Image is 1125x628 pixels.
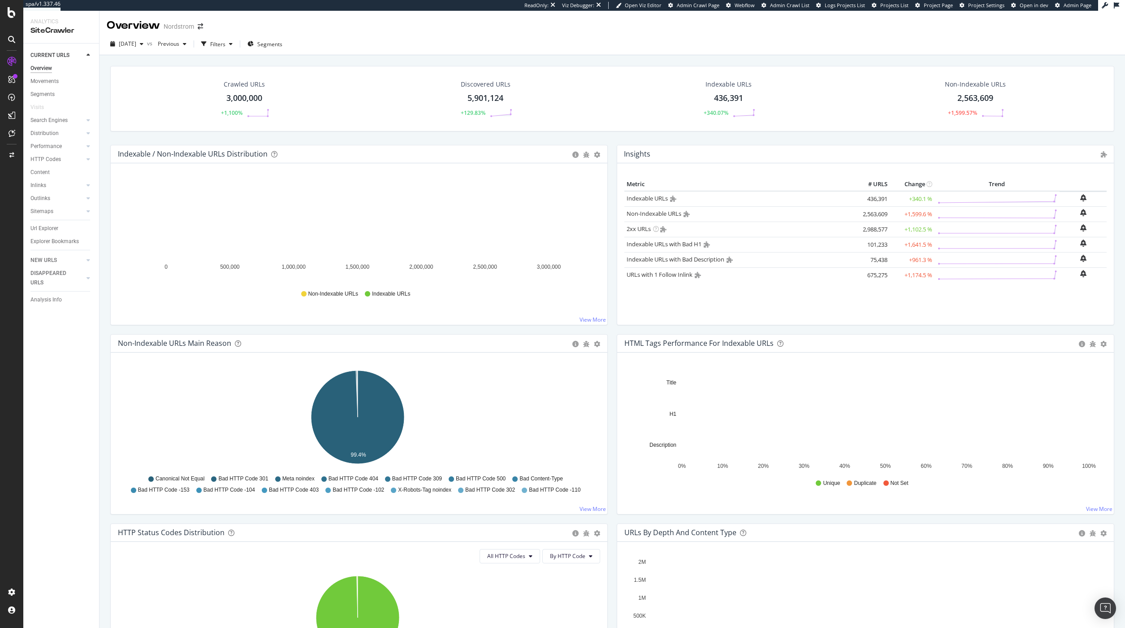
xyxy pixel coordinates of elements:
[890,267,935,283] td: +1,174.5 %
[30,295,62,305] div: Analysis Info
[30,51,69,60] div: CURRENT URLS
[220,264,240,270] text: 500,000
[624,339,774,348] div: HTML Tags Performance for Indexable URLs
[668,2,719,9] a: Admin Crawl Page
[30,142,62,151] div: Performance
[624,148,650,160] h4: Insights
[30,194,84,203] a: Outlinks
[30,269,76,288] div: DISAPPEARED URLS
[210,40,225,48] div: Filters
[638,559,646,565] text: 2M
[519,475,563,483] span: Bad Content-Type
[473,264,497,270] text: 2,500,000
[164,264,168,270] text: 0
[762,2,809,9] a: Admin Crawl List
[30,64,52,73] div: Overview
[30,26,92,36] div: SiteCrawler
[1011,2,1048,9] a: Open in dev
[1080,209,1086,216] div: bell-plus
[714,92,743,104] div: 436,391
[30,90,93,99] a: Segments
[30,256,57,265] div: NEW URLS
[627,255,724,263] a: Indexable URLs with Bad Description
[346,264,370,270] text: 1,500,000
[880,463,891,469] text: 50%
[281,264,306,270] text: 1,000,000
[727,257,733,263] i: Admin
[1080,194,1086,201] div: bell-plus
[118,149,268,158] div: Indexable / Non-Indexable URLs Distribution
[562,2,594,9] div: Viz Debugger:
[890,237,935,252] td: +1,641.5 %
[30,181,84,190] a: Inlinks
[854,267,890,283] td: 675,275
[456,475,506,483] span: Bad HTTP Code 500
[529,486,580,494] span: Bad HTTP Code -110
[583,152,589,158] div: bug
[624,178,854,191] th: Metric
[30,168,50,177] div: Content
[465,486,515,494] span: Bad HTTP Code 302
[705,80,752,89] div: Indexable URLs
[627,209,681,218] a: Non-Indexable URLs
[627,240,701,248] a: Indexable URLs with Bad H1
[704,109,728,117] div: +340.07%
[467,92,503,104] div: 5,901,124
[154,37,190,51] button: Previous
[823,480,840,487] span: Unique
[487,552,525,560] span: All HTTP Codes
[1100,341,1107,347] div: gear
[198,23,203,30] div: arrow-right-arrow-left
[957,92,993,104] div: 2,563,609
[118,178,597,282] svg: A chart.
[684,211,690,217] i: Admin
[1095,597,1116,619] div: Open Intercom Messenger
[872,2,909,9] a: Projects List
[854,206,890,222] td: 2,563,609
[960,2,1004,9] a: Project Settings
[226,92,262,104] div: 3,000,000
[735,2,755,9] span: Webflow
[935,178,1060,191] th: Trend
[670,411,677,417] text: H1
[550,552,585,560] span: By HTTP Code
[269,486,319,494] span: Bad HTTP Code 403
[572,152,579,158] div: circle-info
[704,241,710,248] i: Admin
[30,103,44,112] div: Visits
[799,463,809,469] text: 30%
[890,191,935,207] td: +340.1 %
[924,2,953,9] span: Project Page
[30,116,68,125] div: Search Engines
[409,264,433,270] text: 2,000,000
[461,109,485,117] div: +129.83%
[221,109,242,117] div: +1,100%
[670,196,676,202] i: Admin
[638,595,646,601] text: 1M
[666,379,677,386] text: Title
[1100,530,1107,536] div: gear
[1086,505,1112,513] a: View More
[30,256,84,265] a: NEW URLS
[30,237,93,246] a: Explorer Bookmarks
[351,452,366,458] text: 99.4%
[677,2,719,9] span: Admin Crawl Page
[118,367,597,471] svg: A chart.
[1079,341,1085,347] div: circle-info
[257,40,282,48] span: Segments
[30,64,93,73] a: Overview
[1079,530,1085,536] div: circle-info
[890,206,935,222] td: +1,599.6 %
[542,549,600,563] button: By HTTP Code
[594,152,600,158] div: gear
[282,475,315,483] span: Meta noindex
[624,528,736,537] div: URLs by Depth and Content Type
[968,2,1004,9] span: Project Settings
[333,486,384,494] span: Bad HTTP Code -102
[1080,270,1086,277] div: bell-plus
[1064,2,1091,9] span: Admin Page
[594,530,600,536] div: gear
[30,116,84,125] a: Search Engines
[164,22,194,31] div: Nordstrom
[392,475,442,483] span: Bad HTTP Code 309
